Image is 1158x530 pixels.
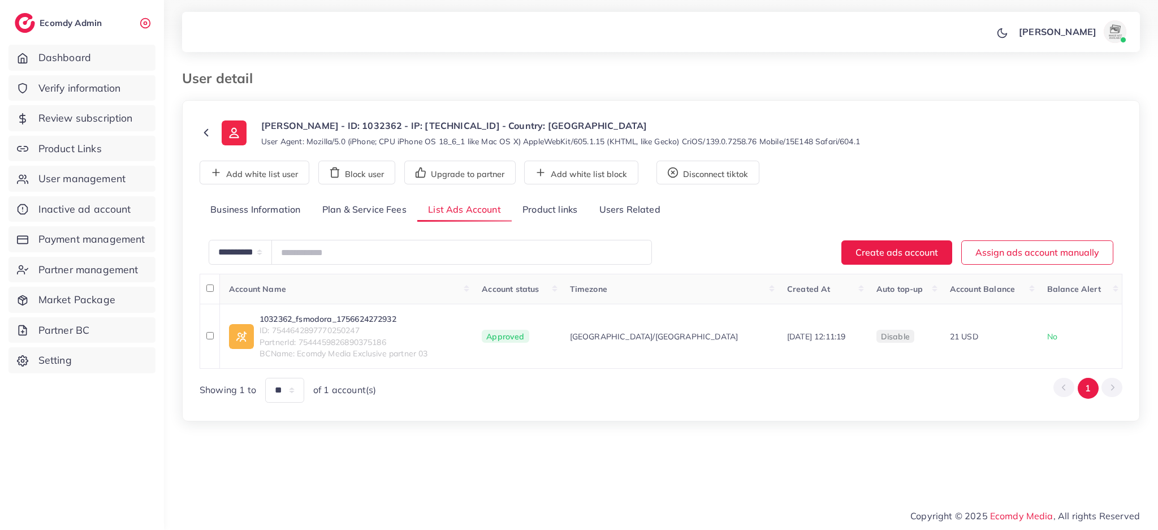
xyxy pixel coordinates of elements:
[8,75,155,101] a: Verify information
[8,105,155,131] a: Review subscription
[482,330,529,343] span: Approved
[260,325,428,336] span: ID: 7544642897770250247
[229,284,286,294] span: Account Name
[8,257,155,283] a: Partner management
[260,313,428,325] a: 1032362_fsmodora_1756624272932
[313,384,376,397] span: of 1 account(s)
[8,136,155,162] a: Product Links
[950,284,1015,294] span: Account Balance
[990,510,1053,522] a: Ecomdy Media
[1104,20,1126,43] img: avatar
[312,198,417,222] a: Plan & Service Fees
[229,324,254,349] img: ic-ad-info.7fc67b75.svg
[417,198,512,222] a: List Ads Account
[260,348,428,359] span: BCName: Ecomdy Media Exclusive partner 03
[260,337,428,348] span: PartnerId: 7544459826890375186
[8,347,155,373] a: Setting
[222,120,247,145] img: ic-user-info.36bf1079.svg
[38,111,133,126] span: Review subscription
[8,226,155,252] a: Payment management
[1047,331,1057,342] span: No
[8,166,155,192] a: User management
[8,287,155,313] a: Market Package
[1053,378,1122,399] ul: Pagination
[787,331,845,342] span: [DATE] 12:11:19
[318,161,395,184] button: Block user
[200,198,312,222] a: Business Information
[200,384,256,397] span: Showing 1 to
[15,13,105,33] a: logoEcomdy Admin
[787,284,831,294] span: Created At
[38,323,90,338] span: Partner BC
[38,292,115,307] span: Market Package
[8,196,155,222] a: Inactive ad account
[1078,378,1099,399] button: Go to page 1
[512,198,588,222] a: Product links
[38,81,121,96] span: Verify information
[1053,509,1140,523] span: , All rights Reserved
[8,45,155,71] a: Dashboard
[261,136,860,147] small: User Agent: Mozilla/5.0 (iPhone; CPU iPhone OS 18_6_1 like Mac OS X) AppleWebKit/605.1.15 (KHTML,...
[38,262,139,277] span: Partner management
[1013,20,1131,43] a: [PERSON_NAME]avatar
[182,70,262,87] h3: User detail
[40,18,105,28] h2: Ecomdy Admin
[588,198,671,222] a: Users Related
[1019,25,1096,38] p: [PERSON_NAME]
[570,284,607,294] span: Timezone
[261,119,860,132] p: [PERSON_NAME] - ID: 1032362 - IP: [TECHNICAL_ID] - Country: [GEOGRAPHIC_DATA]
[15,13,35,33] img: logo
[482,284,539,294] span: Account status
[656,161,759,184] button: Disconnect tiktok
[38,232,145,247] span: Payment management
[950,331,978,342] span: 21 USD
[38,141,102,156] span: Product Links
[38,171,126,186] span: User management
[404,161,516,184] button: Upgrade to partner
[1047,284,1101,294] span: Balance Alert
[881,331,910,342] span: disable
[38,202,131,217] span: Inactive ad account
[876,284,923,294] span: Auto top-up
[524,161,638,184] button: Add white list block
[8,317,155,343] a: Partner BC
[961,240,1113,265] button: Assign ads account manually
[200,161,309,184] button: Add white list user
[570,331,738,342] span: [GEOGRAPHIC_DATA]/[GEOGRAPHIC_DATA]
[841,240,952,265] button: Create ads account
[38,353,72,368] span: Setting
[38,50,91,65] span: Dashboard
[910,509,1140,523] span: Copyright © 2025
